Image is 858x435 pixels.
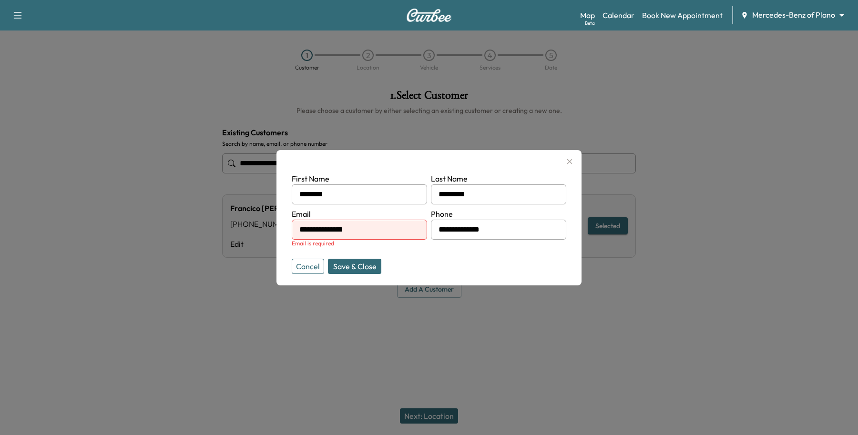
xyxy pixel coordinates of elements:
[431,174,468,183] label: Last Name
[292,209,311,219] label: Email
[642,10,723,21] a: Book New Appointment
[585,20,595,27] div: Beta
[752,10,835,20] span: Mercedes-Benz of Plano
[292,174,329,183] label: First Name
[328,259,381,274] button: Save & Close
[431,209,453,219] label: Phone
[580,10,595,21] a: MapBeta
[603,10,634,21] a: Calendar
[406,9,452,22] img: Curbee Logo
[292,259,324,274] button: Cancel
[292,240,427,247] div: Email is required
